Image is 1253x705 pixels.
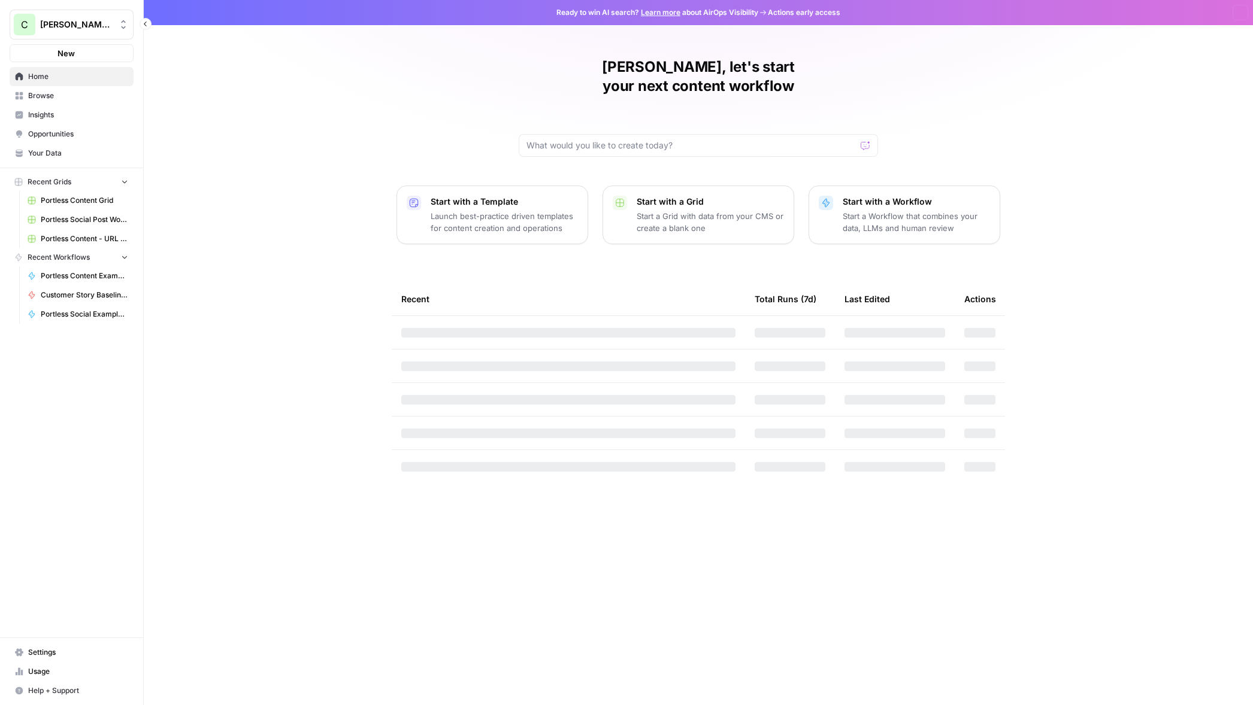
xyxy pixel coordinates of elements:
[10,124,134,144] a: Opportunities
[431,210,578,234] p: Launch best-practice driven templates for content creation and operations
[28,110,128,120] span: Insights
[637,210,784,234] p: Start a Grid with data from your CMS or create a blank one
[603,186,794,244] button: Start with a GridStart a Grid with data from your CMS or create a blank one
[41,233,128,244] span: Portless Content - URL Flow Grid
[843,210,990,234] p: Start a Workflow that combines your data, LLMs and human review
[768,7,840,18] span: Actions early access
[397,186,588,244] button: Start with a TemplateLaunch best-practice driven templates for content creation and operations
[22,305,134,324] a: Portless Social Example Flow
[28,177,71,187] span: Recent Grids
[41,309,128,320] span: Portless Social Example Flow
[431,196,578,208] p: Start with a Template
[22,191,134,210] a: Portless Content Grid
[28,666,128,677] span: Usage
[10,86,134,105] a: Browse
[10,44,134,62] button: New
[40,19,113,31] span: [PERSON_NAME]'s Workspace
[41,271,128,281] span: Portless Content Example Flow
[809,186,1000,244] button: Start with a WorkflowStart a Workflow that combines your data, LLMs and human review
[526,139,856,151] input: What would you like to create today?
[755,282,816,315] div: Total Runs (7d)
[22,285,134,305] a: Customer Story Baseline Builder
[10,662,134,681] a: Usage
[28,71,128,82] span: Home
[843,196,990,208] p: Start with a Workflow
[57,47,75,59] span: New
[41,290,128,300] span: Customer Story Baseline Builder
[28,90,128,101] span: Browse
[10,173,134,191] button: Recent Grids
[22,266,134,285] a: Portless Content Example Flow
[845,282,890,315] div: Last Edited
[10,248,134,266] button: Recent Workflows
[401,282,736,315] div: Recent
[22,229,134,248] a: Portless Content - URL Flow Grid
[41,214,128,225] span: Portless Social Post Workflow
[10,144,134,163] a: Your Data
[28,148,128,159] span: Your Data
[41,195,128,206] span: Portless Content Grid
[556,7,758,18] span: Ready to win AI search? about AirOps Visibility
[637,196,784,208] p: Start with a Grid
[28,129,128,139] span: Opportunities
[10,681,134,700] button: Help + Support
[28,647,128,658] span: Settings
[28,252,90,263] span: Recent Workflows
[10,643,134,662] a: Settings
[641,8,680,17] a: Learn more
[10,67,134,86] a: Home
[519,57,878,96] h1: [PERSON_NAME], let's start your next content workflow
[10,10,134,39] button: Workspace: Chris's Workspace
[10,105,134,124] a: Insights
[22,210,134,229] a: Portless Social Post Workflow
[28,685,128,696] span: Help + Support
[964,282,996,315] div: Actions
[21,17,28,32] span: C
